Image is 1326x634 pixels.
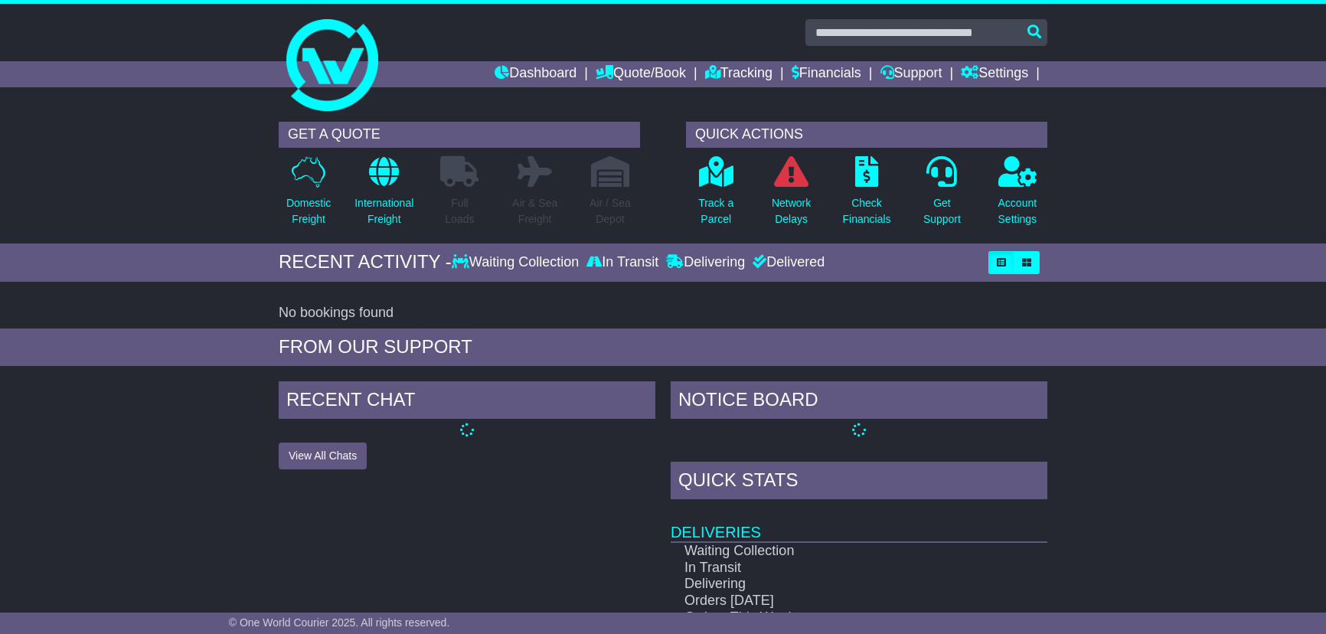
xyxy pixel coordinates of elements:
[698,195,733,227] p: Track a Parcel
[671,503,1047,542] td: Deliveries
[590,195,631,227] p: Air / Sea Depot
[440,195,478,227] p: Full Loads
[671,542,993,560] td: Waiting Collection
[880,61,942,87] a: Support
[662,254,749,271] div: Delivering
[583,254,662,271] div: In Transit
[686,122,1047,148] div: QUICK ACTIONS
[843,195,891,227] p: Check Financials
[495,61,576,87] a: Dashboard
[749,254,825,271] div: Delivered
[792,61,861,87] a: Financials
[279,305,1047,322] div: No bookings found
[772,195,811,227] p: Network Delays
[354,155,414,236] a: InternationalFreight
[671,593,993,609] td: Orders [DATE]
[705,61,772,87] a: Tracking
[923,195,961,227] p: Get Support
[286,195,331,227] p: Domestic Freight
[279,251,452,273] div: RECENT ACTIVITY -
[279,381,655,423] div: RECENT CHAT
[961,61,1028,87] a: Settings
[671,560,993,577] td: In Transit
[842,155,892,236] a: CheckFinancials
[671,609,993,626] td: Orders This Week
[279,122,640,148] div: GET A QUOTE
[998,195,1037,227] p: Account Settings
[923,155,962,236] a: GetSupport
[671,381,1047,423] div: NOTICE BOARD
[229,616,450,629] span: © One World Courier 2025. All rights reserved.
[697,155,734,236] a: Track aParcel
[286,155,331,236] a: DomesticFreight
[279,443,367,469] button: View All Chats
[596,61,686,87] a: Quote/Book
[671,576,993,593] td: Delivering
[452,254,583,271] div: Waiting Collection
[354,195,413,227] p: International Freight
[671,462,1047,503] div: Quick Stats
[998,155,1038,236] a: AccountSettings
[771,155,812,236] a: NetworkDelays
[279,336,1047,358] div: FROM OUR SUPPORT
[512,195,557,227] p: Air & Sea Freight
